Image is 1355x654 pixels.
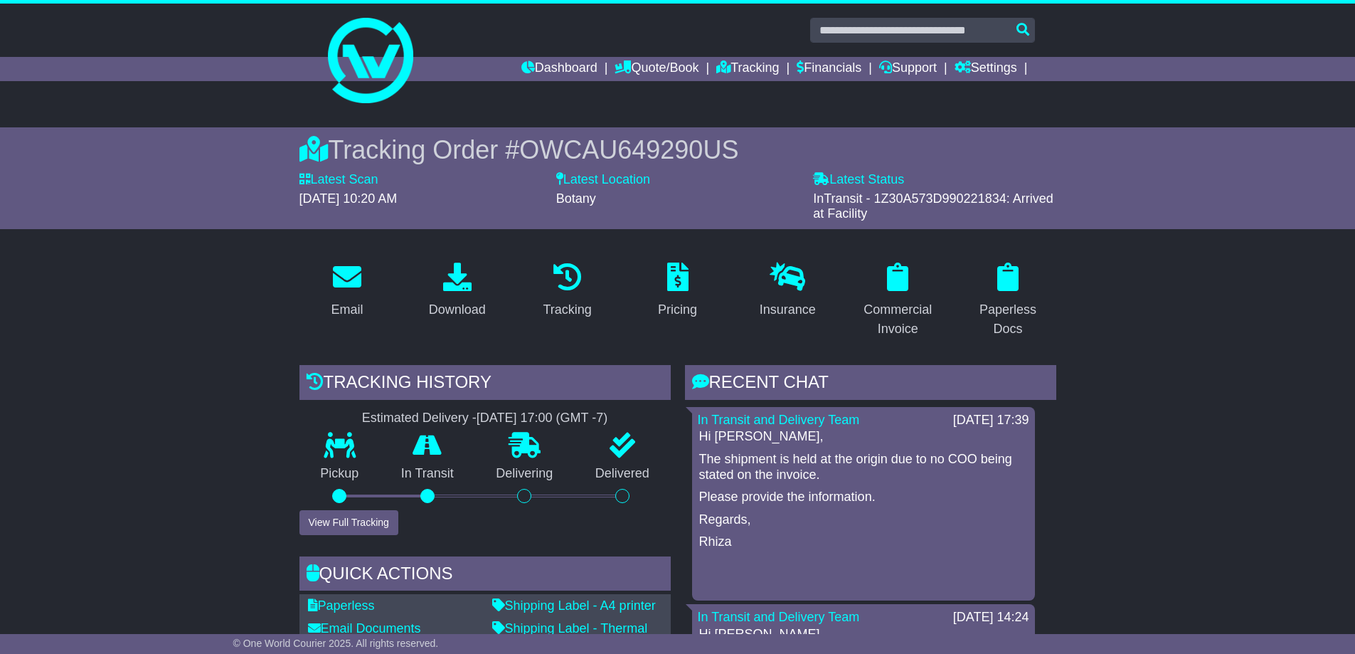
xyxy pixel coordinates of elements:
[556,191,596,206] span: Botany
[953,610,1029,626] div: [DATE] 14:24
[969,300,1047,339] div: Paperless Docs
[850,258,946,344] a: Commercial Invoice
[475,466,575,482] p: Delivering
[760,300,816,320] div: Insurance
[429,300,486,320] div: Download
[299,510,398,535] button: View Full Tracking
[813,172,904,188] label: Latest Status
[879,57,937,81] a: Support
[299,172,378,188] label: Latest Scan
[699,452,1028,482] p: The shipment is held at the origin due to no COO being stated on the invoice.
[813,191,1053,221] span: InTransit - 1Z30A573D990221834: Arrived at Facility
[299,557,671,595] div: Quick Actions
[420,258,495,325] a: Download
[308,621,421,635] a: Email Documents
[299,135,1056,165] div: Tracking Order #
[492,621,648,651] a: Shipping Label - Thermal printer
[859,300,937,339] div: Commercial Invoice
[331,300,363,320] div: Email
[685,365,1056,404] div: RECENT CHAT
[543,300,591,320] div: Tracking
[699,512,1028,528] p: Regards,
[299,411,671,426] div: Estimated Delivery -
[698,610,860,624] a: In Transit and Delivery Team
[699,429,1028,445] p: Hi [PERSON_NAME],
[299,365,671,404] div: Tracking history
[615,57,698,81] a: Quote/Book
[797,57,861,81] a: Financials
[955,57,1017,81] a: Settings
[649,258,706,325] a: Pricing
[322,258,372,325] a: Email
[699,534,1028,550] p: Rhiza
[233,638,439,649] span: © One World Courier 2025. All rights reserved.
[953,413,1029,428] div: [DATE] 17:39
[699,627,1028,643] p: Hi [PERSON_NAME],
[519,135,738,164] span: OWCAU649290US
[299,466,381,482] p: Pickup
[556,172,650,188] label: Latest Location
[698,413,860,427] a: In Transit and Delivery Team
[716,57,779,81] a: Tracking
[492,598,656,613] a: Shipping Label - A4 printer
[699,490,1028,505] p: Please provide the information.
[960,258,1056,344] a: Paperless Docs
[299,191,398,206] span: [DATE] 10:20 AM
[658,300,697,320] div: Pricing
[533,258,600,325] a: Tracking
[477,411,607,426] div: [DATE] 17:00 (GMT -7)
[308,598,375,613] a: Paperless
[521,57,597,81] a: Dashboard
[750,258,825,325] a: Insurance
[574,466,671,482] p: Delivered
[380,466,475,482] p: In Transit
